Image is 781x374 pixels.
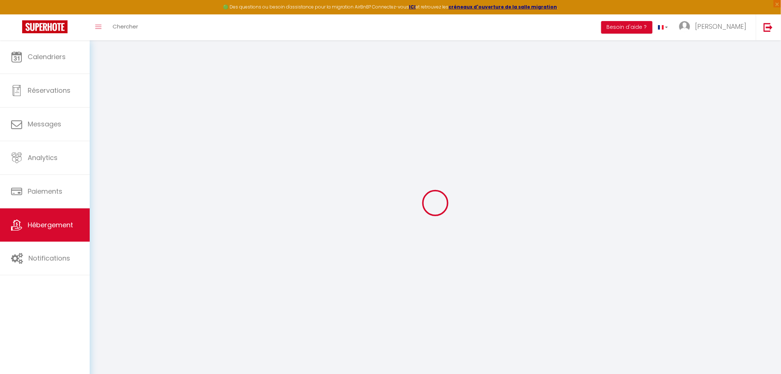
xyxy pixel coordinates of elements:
a: créneaux d'ouverture de la salle migration [449,4,557,10]
span: Calendriers [28,52,66,61]
span: Messages [28,119,61,129]
span: Notifications [28,254,70,263]
span: Paiements [28,187,62,196]
span: Hébergement [28,220,73,229]
a: ICI [409,4,416,10]
img: ... [679,21,690,32]
span: [PERSON_NAME] [695,22,747,31]
a: Chercher [107,14,144,40]
span: Analytics [28,153,58,162]
a: ... [PERSON_NAME] [674,14,756,40]
img: logout [764,23,773,32]
span: Chercher [113,23,138,30]
img: Super Booking [22,20,68,33]
button: Besoin d'aide ? [601,21,653,34]
span: Réservations [28,86,70,95]
button: Ouvrir le widget de chat LiveChat [6,3,28,25]
iframe: Chat [750,341,775,368]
